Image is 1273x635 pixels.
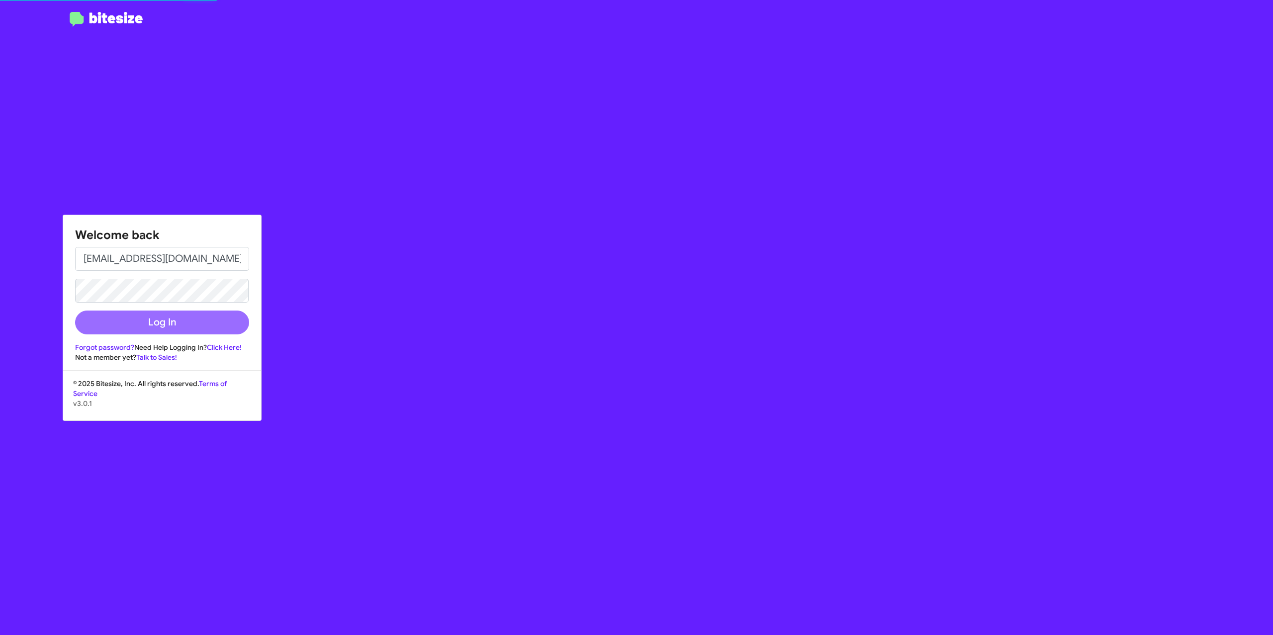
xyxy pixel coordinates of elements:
a: Talk to Sales! [136,353,177,362]
div: © 2025 Bitesize, Inc. All rights reserved. [63,379,261,420]
a: Terms of Service [73,379,227,398]
div: Not a member yet? [75,352,249,362]
h1: Welcome back [75,227,249,243]
input: Email address [75,247,249,271]
div: Need Help Logging In? [75,342,249,352]
button: Log In [75,311,249,334]
p: v3.0.1 [73,398,251,408]
a: Forgot password? [75,343,134,352]
a: Click Here! [207,343,242,352]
